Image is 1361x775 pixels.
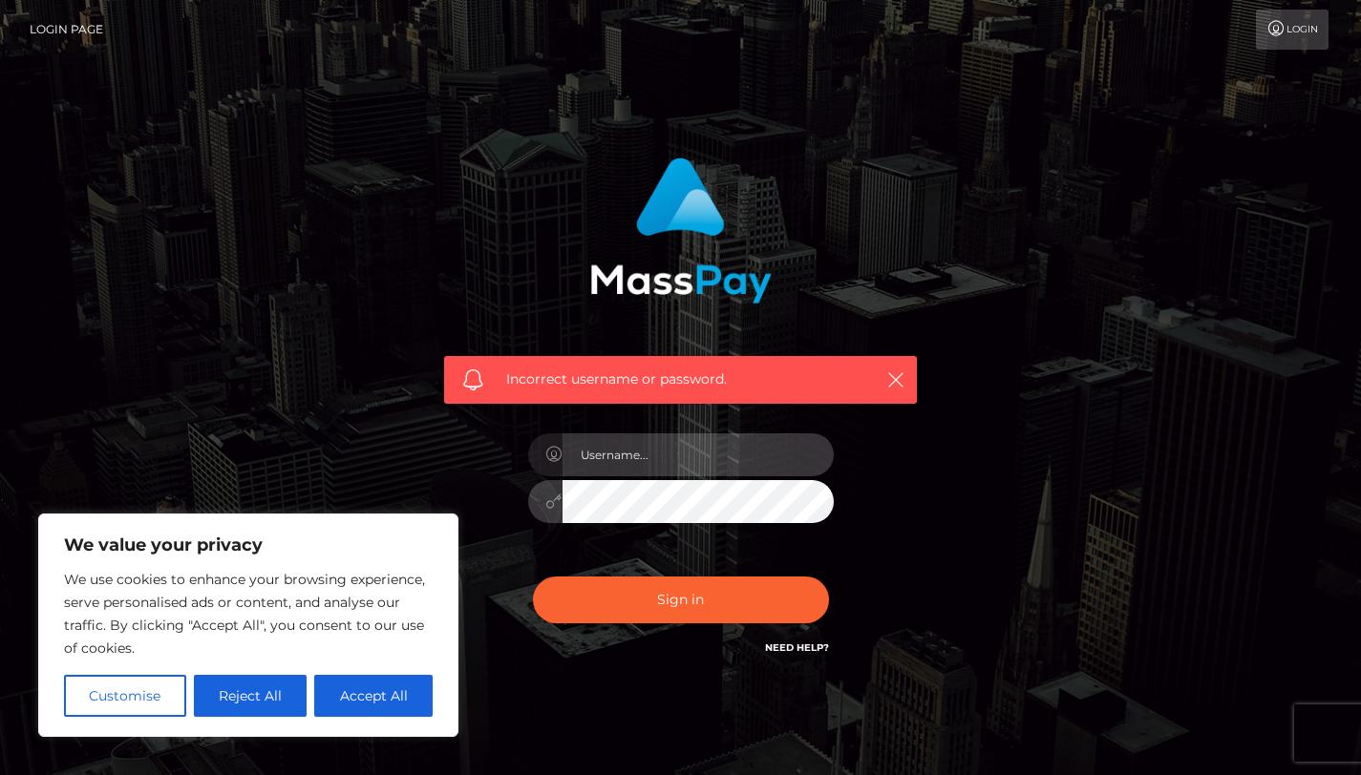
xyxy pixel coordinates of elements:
a: Login [1256,10,1329,50]
input: Username... [563,433,834,476]
p: We value your privacy [64,534,433,556]
span: Incorrect username or password. [506,369,855,389]
img: MassPay Login [590,157,772,304]
button: Sign in [533,576,829,623]
p: We use cookies to enhance your browsing experience, serve personalised ads or content, and analys... [64,568,433,660]
button: Reject All [194,675,308,717]
a: Need Help? [765,641,829,654]
div: We value your privacy [38,513,458,737]
button: Customise [64,675,186,717]
a: Login Page [30,10,103,50]
button: Accept All [314,675,433,717]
